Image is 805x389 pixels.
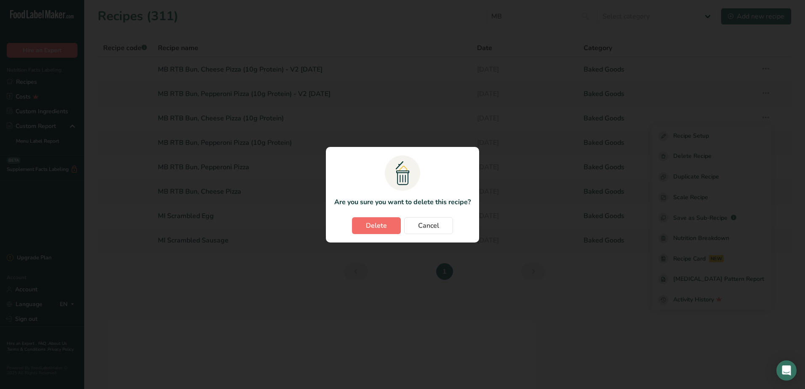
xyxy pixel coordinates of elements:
[334,197,471,207] p: Are you sure you want to delete this recipe?
[352,217,401,234] button: Delete
[366,221,387,231] span: Delete
[418,221,439,231] span: Cancel
[404,217,453,234] button: Cancel
[776,360,797,381] div: Open Intercom Messenger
